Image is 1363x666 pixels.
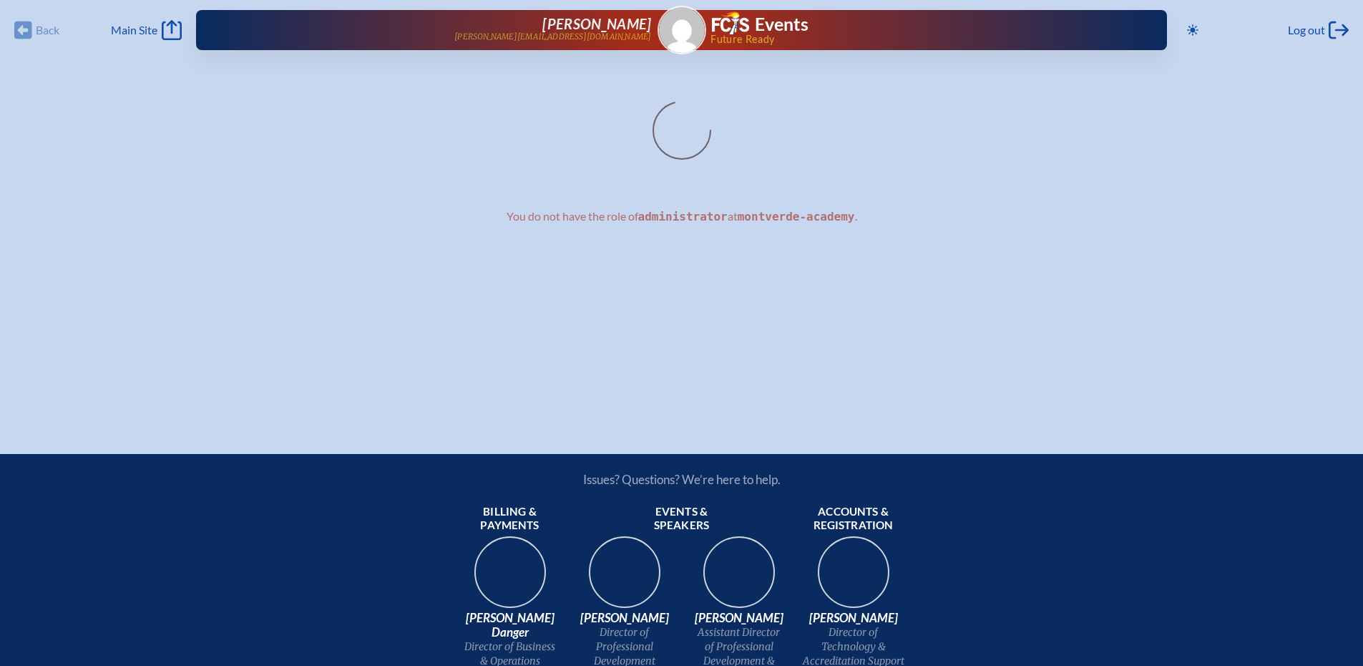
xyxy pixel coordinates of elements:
[712,11,749,34] img: Florida Council of Independent Schools
[459,611,562,640] span: [PERSON_NAME] Danger
[464,532,556,624] img: 9c64f3fb-7776-47f4-83d7-46a341952595
[712,11,808,37] a: FCIS LogoEvents
[111,23,157,37] span: Main Site
[693,532,785,624] img: 545ba9c4-c691-43d5-86fb-b0a622cbeb82
[712,11,1122,44] div: FCIS Events — Future ready
[659,7,705,53] img: Gravatar
[755,16,808,34] h1: Events
[638,210,728,223] code: administrator
[430,472,934,487] p: Issues? Questions? We’re here to help.
[542,15,651,32] span: [PERSON_NAME]
[738,210,855,223] code: montverde-academy
[304,209,1060,224] p: You do not have the role of at .
[459,505,562,534] span: Billing & payments
[802,611,905,625] span: [PERSON_NAME]
[688,611,791,625] span: [PERSON_NAME]
[454,32,651,42] p: [PERSON_NAME][EMAIL_ADDRESS][DOMAIN_NAME]
[579,532,670,624] img: 94e3d245-ca72-49ea-9844-ae84f6d33c0f
[111,20,181,40] a: Main Site
[573,611,676,625] span: [PERSON_NAME]
[1288,23,1325,37] span: Log out
[808,532,899,624] img: b1ee34a6-5a78-4519-85b2-7190c4823173
[802,505,905,534] span: Accounts & registration
[710,34,1121,44] span: Future Ready
[242,16,652,44] a: [PERSON_NAME][PERSON_NAME][EMAIL_ADDRESS][DOMAIN_NAME]
[658,6,706,54] a: Gravatar
[630,505,733,534] span: Events & speakers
